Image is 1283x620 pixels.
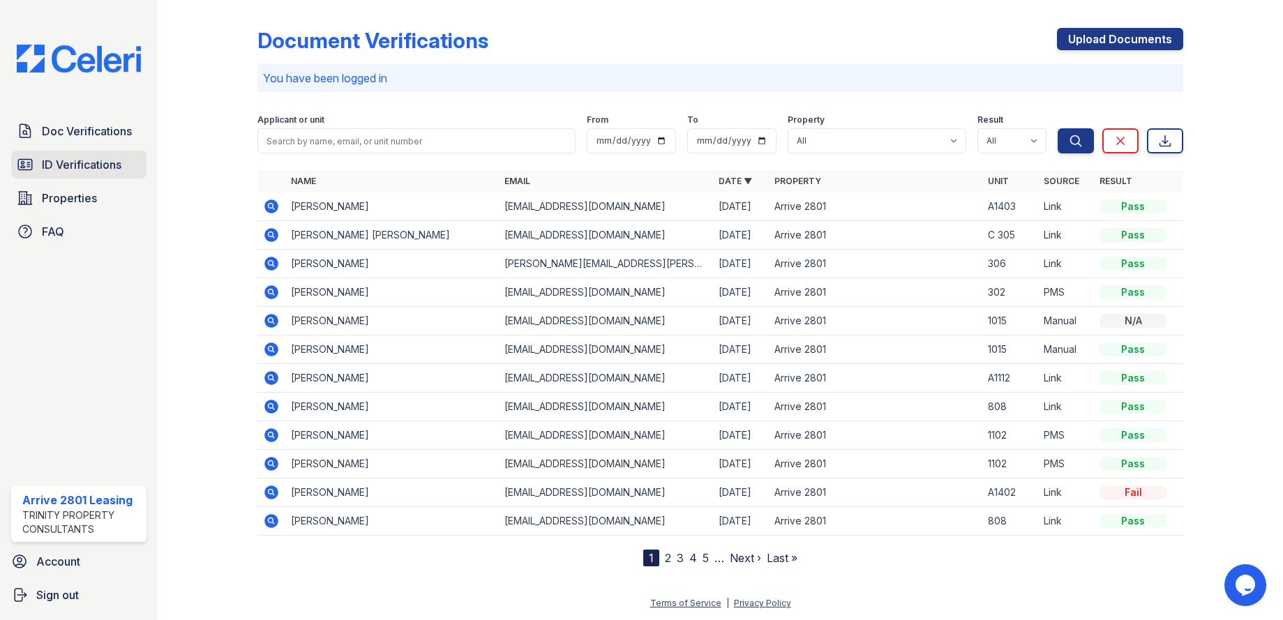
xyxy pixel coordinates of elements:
td: [DATE] [713,192,769,221]
td: Arrive 2801 [769,450,982,478]
a: Email [504,176,530,186]
td: [DATE] [713,478,769,507]
td: 1015 [982,335,1038,364]
a: Doc Verifications [11,117,147,145]
a: Terms of Service [650,598,721,608]
td: [PERSON_NAME] [285,393,499,421]
img: CE_Logo_Blue-a8612792a0a2168367f1c8372b55b34899dd931a85d93a1a3d3e32e68fde9ad4.png [6,45,152,73]
td: Link [1038,250,1094,278]
span: Account [36,553,80,570]
label: To [687,114,698,126]
div: Pass [1100,285,1166,299]
td: [DATE] [713,221,769,250]
td: Arrive 2801 [769,278,982,307]
td: Arrive 2801 [769,192,982,221]
td: Arrive 2801 [769,507,982,536]
a: 4 [689,551,697,565]
div: Pass [1100,257,1166,271]
input: Search by name, email, or unit number [257,128,576,153]
td: [DATE] [713,335,769,364]
span: Properties [42,190,97,206]
div: Fail [1100,485,1166,499]
td: Arrive 2801 [769,221,982,250]
td: [DATE] [713,278,769,307]
a: Name [291,176,316,186]
a: Privacy Policy [734,598,791,608]
span: … [714,550,724,566]
a: Result [1100,176,1132,186]
a: ID Verifications [11,151,147,179]
td: 306 [982,250,1038,278]
td: PMS [1038,450,1094,478]
a: Upload Documents [1057,28,1183,50]
a: Last » [767,551,797,565]
td: PMS [1038,278,1094,307]
div: Pass [1100,199,1166,213]
div: Trinity Property Consultants [22,508,141,536]
td: Link [1038,478,1094,507]
div: Pass [1100,371,1166,385]
p: You have been logged in [263,70,1178,86]
td: [DATE] [713,421,769,450]
td: [EMAIL_ADDRESS][DOMAIN_NAME] [499,307,712,335]
td: 808 [982,507,1038,536]
td: [PERSON_NAME] [285,278,499,307]
td: 808 [982,393,1038,421]
td: Link [1038,393,1094,421]
td: A1403 [982,192,1038,221]
td: [PERSON_NAME] [285,421,499,450]
a: FAQ [11,218,147,245]
td: A1112 [982,364,1038,393]
a: Account [6,547,152,575]
td: Arrive 2801 [769,393,982,421]
a: Date ▼ [719,176,752,186]
td: [PERSON_NAME] [285,335,499,364]
a: Sign out [6,581,152,609]
td: [EMAIL_ADDRESS][DOMAIN_NAME] [499,450,712,478]
td: [DATE] [713,307,769,335]
td: [PERSON_NAME] [285,250,499,278]
a: Unit [988,176,1009,186]
iframe: chat widget [1224,564,1269,606]
div: 1 [643,550,659,566]
td: 1102 [982,450,1038,478]
td: C 305 [982,221,1038,250]
td: [EMAIL_ADDRESS][DOMAIN_NAME] [499,335,712,364]
td: [EMAIL_ADDRESS][DOMAIN_NAME] [499,507,712,536]
td: [PERSON_NAME] [285,450,499,478]
td: [DATE] [713,507,769,536]
div: Document Verifications [257,28,488,53]
td: Arrive 2801 [769,421,982,450]
td: [PERSON_NAME] [285,364,499,393]
td: Link [1038,192,1094,221]
td: [DATE] [713,393,769,421]
td: [EMAIL_ADDRESS][DOMAIN_NAME] [499,421,712,450]
td: [PERSON_NAME] [285,192,499,221]
div: Arrive 2801 Leasing [22,492,141,508]
td: [DATE] [713,250,769,278]
td: [DATE] [713,450,769,478]
span: Sign out [36,587,79,603]
span: FAQ [42,223,64,240]
label: Property [788,114,825,126]
div: Pass [1100,428,1166,442]
td: [PERSON_NAME] [285,307,499,335]
td: [PERSON_NAME] [285,478,499,507]
td: Arrive 2801 [769,307,982,335]
div: Pass [1100,342,1166,356]
div: Pass [1100,514,1166,528]
td: [EMAIL_ADDRESS][DOMAIN_NAME] [499,221,712,250]
td: 302 [982,278,1038,307]
td: [EMAIL_ADDRESS][DOMAIN_NAME] [499,278,712,307]
td: Link [1038,507,1094,536]
td: Manual [1038,335,1094,364]
td: Manual [1038,307,1094,335]
td: A1402 [982,478,1038,507]
div: Pass [1100,457,1166,471]
div: Pass [1100,400,1166,414]
td: [EMAIL_ADDRESS][DOMAIN_NAME] [499,478,712,507]
div: N/A [1100,314,1166,328]
td: 1015 [982,307,1038,335]
a: 2 [665,551,671,565]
